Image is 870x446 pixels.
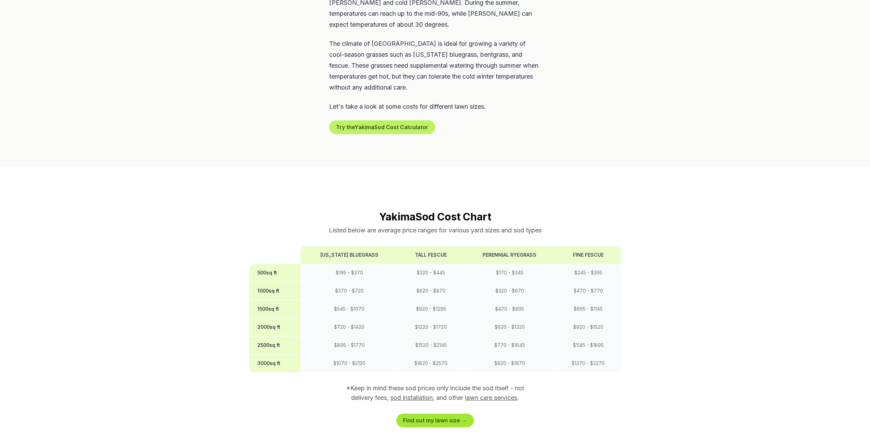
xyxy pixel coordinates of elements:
td: $ 620 - $ 1320 [464,318,556,336]
td: $ 1145 - $ 1895 [556,336,621,354]
td: $ 895 - $ 1770 [300,336,398,354]
th: 2000 sq ft [249,318,301,336]
th: 1000 sq ft [249,282,301,300]
p: Let's take a look at some costs for different lawn sizes. [329,101,541,112]
td: $ 370 - $ 720 [300,282,398,300]
th: Tall Fescue [398,246,464,264]
p: The climate of [GEOGRAPHIC_DATA] is ideal for growing a variety of cool-season grasses such as [U... [329,38,541,93]
th: 1500 sq ft [249,300,301,318]
th: 2500 sq ft [249,336,301,354]
a: Find out my lawn size → [396,414,474,427]
td: $ 545 - $ 1070 [300,300,398,318]
td: $ 920 - $ 1970 [464,354,556,373]
th: Fine Fescue [556,246,621,264]
td: $ 195 - $ 370 [300,264,398,282]
th: Perennial Ryegrass [464,246,556,264]
td: $ 1520 - $ 2145 [398,336,464,354]
button: Try theYakimaSod Cost Calculator [329,120,435,134]
td: $ 1070 - $ 2120 [300,354,398,373]
td: $ 770 - $ 1645 [464,336,556,354]
td: $ 920 - $ 1520 [556,318,621,336]
td: $ 695 - $ 1145 [556,300,621,318]
th: [US_STATE] Bluegrass [300,246,398,264]
td: $ 1820 - $ 2570 [398,354,464,373]
td: $ 620 - $ 870 [398,282,464,300]
td: $ 1220 - $ 1720 [398,318,464,336]
th: 500 sq ft [249,264,301,282]
th: 3000 sq ft [249,354,301,373]
p: *Keep in mind these sod prices only include the sod itself - not delivery fees, , and other . [337,383,534,403]
td: $ 720 - $ 1420 [300,318,398,336]
td: $ 170 - $ 345 [464,264,556,282]
a: lawn care services [465,394,517,401]
td: $ 470 - $ 770 [556,282,621,300]
td: $ 470 - $ 995 [464,300,556,318]
p: Listed below are average price ranges for various yard sizes and sod types [249,226,621,235]
td: $ 920 - $ 1295 [398,300,464,318]
h2: Yakima Sod Cost Chart [249,211,621,223]
a: sod installation [390,394,433,401]
td: $ 320 - $ 670 [464,282,556,300]
td: $ 320 - $ 445 [398,264,464,282]
td: $ 245 - $ 395 [556,264,621,282]
td: $ 1370 - $ 2270 [556,354,621,373]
